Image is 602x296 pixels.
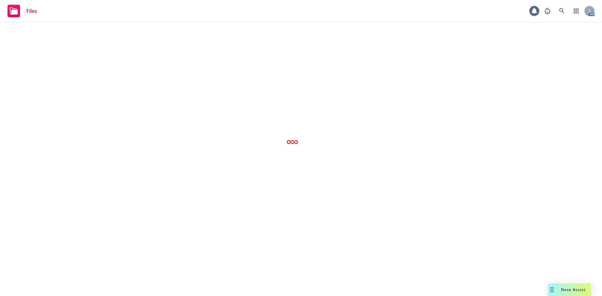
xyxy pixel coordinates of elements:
div: Drag to move [548,283,556,296]
span: Files [26,8,37,13]
span: Nova Assist [561,287,586,292]
a: Switch app [570,5,583,17]
a: Files [5,2,40,20]
button: Nova Assist [548,283,591,296]
a: Search [556,5,568,17]
a: Report a Bug [541,5,554,17]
